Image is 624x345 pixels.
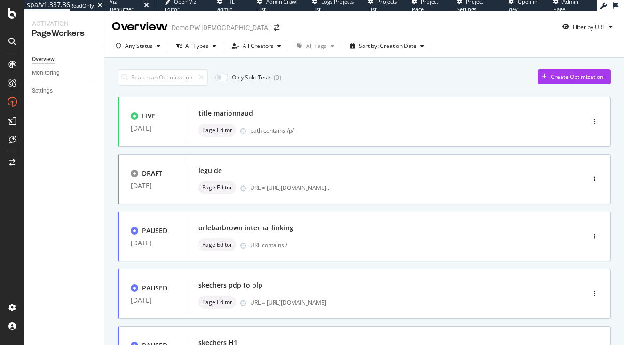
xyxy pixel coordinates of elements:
div: Settings [32,86,53,96]
div: Any Status [125,43,153,49]
div: Sort by: Creation Date [359,43,417,49]
div: skechers pdp to plp [198,281,262,290]
div: neutral label [198,181,236,194]
div: [DATE] [131,125,175,132]
div: Overview [112,19,168,35]
span: ... [326,184,331,192]
a: Overview [32,55,97,64]
div: PAUSED [142,226,167,235]
div: URL = [URL][DOMAIN_NAME] [250,184,331,192]
button: All Tags [293,39,338,54]
div: Create Optimization [551,73,603,81]
div: [DATE] [131,239,175,247]
button: Filter by URL [559,19,616,34]
div: URL contains / [250,241,545,249]
div: orlebarbrown internal linking [198,223,293,233]
div: ( 0 ) [274,73,281,82]
div: Only Split Tests [232,73,272,81]
div: PAUSED [142,283,167,293]
div: neutral label [198,296,236,309]
div: neutral label [198,124,236,137]
div: URL = [URL][DOMAIN_NAME] [250,298,545,306]
div: Monitoring [32,68,60,78]
button: Create Optimization [538,69,611,84]
div: DRAFT [142,169,162,178]
div: neutral label [198,238,236,251]
div: title marionnaud [198,109,253,118]
div: path contains /p/ [250,126,545,134]
div: leguide [198,166,222,175]
span: Page Editor [202,185,232,190]
div: [DATE] [131,297,175,304]
a: Monitoring [32,68,97,78]
span: Page Editor [202,299,232,305]
div: Overview [32,55,55,64]
div: PageWorkers [32,28,96,39]
div: [DATE] [131,182,175,189]
div: LIVE [142,111,156,121]
input: Search an Optimization [118,69,208,86]
button: Any Status [112,39,164,54]
div: Activation [32,19,96,28]
div: ReadOnly: [70,2,95,9]
div: arrow-right-arrow-left [274,24,279,31]
div: All Creators [243,43,274,49]
button: All Creators [228,39,285,54]
span: Page Editor [202,127,232,133]
button: All Types [172,39,220,54]
div: Filter by URL [573,23,605,31]
button: Sort by: Creation Date [346,39,428,54]
a: Settings [32,86,97,96]
span: Page Editor [202,242,232,248]
div: All Types [185,43,209,49]
div: All Tags [306,43,327,49]
div: Demo PW [DEMOGRAPHIC_DATA] [172,23,270,32]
